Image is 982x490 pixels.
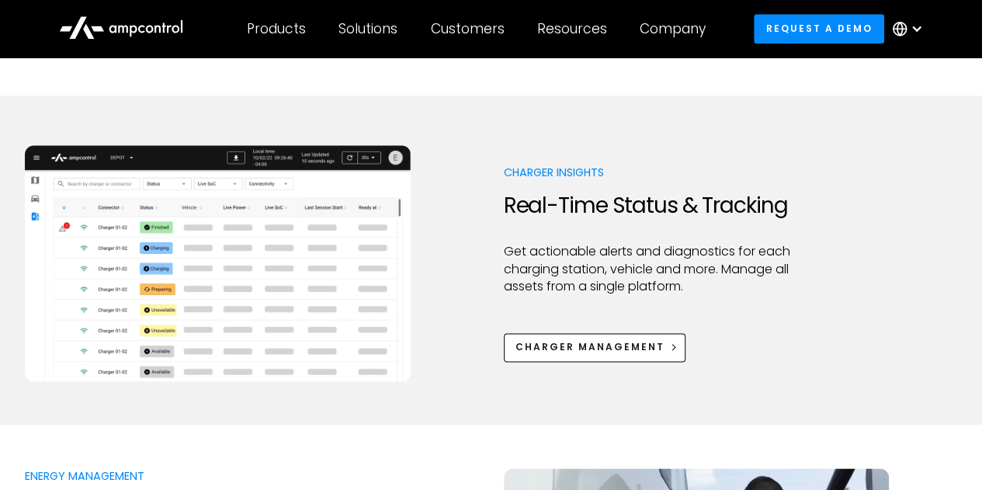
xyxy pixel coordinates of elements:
h2: Real-Time Status & Tracking [504,193,799,219]
p: Energy Management [25,468,320,484]
p: Get actionable alerts and diagnostics for each charging station, vehicle and more. Manage all ass... [504,243,799,295]
a: Request a demo [754,14,884,43]
a: Charger Management [504,333,686,362]
img: Ampcontrol EV charging management system for on time departure [25,145,411,381]
div: Solutions [338,20,397,37]
p: Charger Insights [504,165,799,180]
div: Charger Management [515,340,664,354]
div: Resources [537,20,607,37]
div: Products [247,20,306,37]
div: Customers [431,20,505,37]
div: Company [640,20,706,37]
